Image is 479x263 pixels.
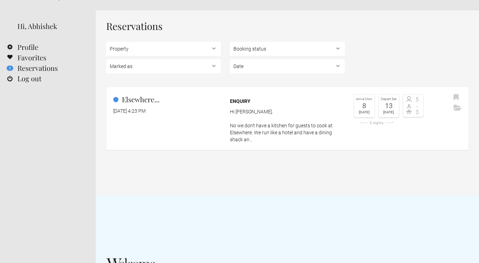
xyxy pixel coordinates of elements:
flynt-date-display: [DATE] 4:23 PM [113,108,146,114]
a: Elsewhere... [DATE] 4:23 PM Enquiry Hi [PERSON_NAME], No we don't have a kitchen for guests to co... [106,87,469,150]
select: , , , [106,59,221,73]
div: 5 nights [354,121,399,125]
flynt-notification-badge: 1 [7,66,13,71]
select: , , [230,42,345,56]
span: 3 [413,110,422,115]
h1: Reservations [106,21,469,31]
span: - [413,104,422,109]
button: Archive [452,103,463,113]
p: Hi [PERSON_NAME], No we don't have a kitchen for guests to cook at Elsewhere. We run like a hotel... [230,108,345,143]
div: Arrive Mon [356,96,373,102]
select: , [230,59,345,73]
div: Depart Sat [380,96,397,102]
h2: Elsewhere... [113,94,221,105]
div: [DATE] [380,109,397,115]
div: 13 [380,102,397,109]
div: Hi, Abhishek [17,21,85,31]
div: [DATE] [356,109,373,115]
span: 5 [413,97,422,103]
div: Enquiry [230,98,345,105]
button: Bookmark [452,92,461,103]
div: 8 [356,102,373,109]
